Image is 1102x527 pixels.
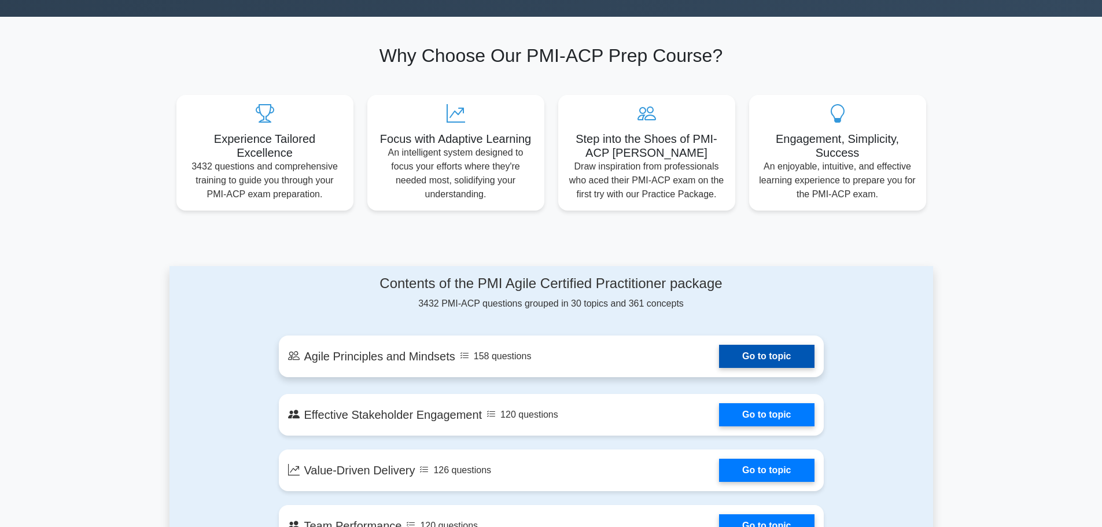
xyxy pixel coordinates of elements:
[279,275,824,292] h4: Contents of the PMI Agile Certified Practitioner package
[186,160,344,201] p: 3432 questions and comprehensive training to guide you through your PMI-ACP exam preparation.
[377,146,535,201] p: An intelligent system designed to focus your efforts where they're needed most, solidifying your ...
[567,160,726,201] p: Draw inspiration from professionals who aced their PMI-ACP exam on the first try with our Practic...
[719,459,814,482] a: Go to topic
[758,132,917,160] h5: Engagement, Simplicity, Success
[176,45,926,67] h2: Why Choose Our PMI-ACP Prep Course?
[186,132,344,160] h5: Experience Tailored Excellence
[279,275,824,311] div: 3432 PMI-ACP questions grouped in 30 topics and 361 concepts
[719,345,814,368] a: Go to topic
[377,132,535,146] h5: Focus with Adaptive Learning
[567,132,726,160] h5: Step into the Shoes of PMI-ACP [PERSON_NAME]
[758,160,917,201] p: An enjoyable, intuitive, and effective learning experience to prepare you for the PMI-ACP exam.
[719,403,814,426] a: Go to topic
